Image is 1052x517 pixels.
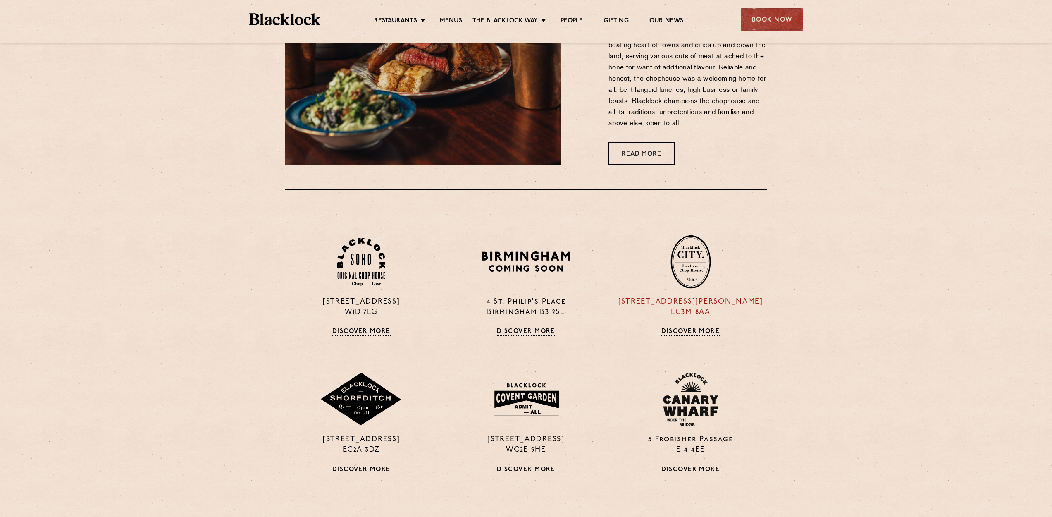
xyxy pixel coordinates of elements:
p: [STREET_ADDRESS][PERSON_NAME] EC3M 8AA [615,297,767,318]
div: Book Now [741,8,803,31]
a: Menus [440,17,462,26]
img: Soho-stamp-default.svg [337,238,385,286]
img: BL_CW_Logo_Website.svg [663,373,718,426]
a: Read More [608,142,675,165]
a: Our News [649,17,684,26]
p: 4 St. Philip's Place Birmingham B3 2SL [450,297,602,318]
a: Discover More [661,466,720,474]
a: Discover More [497,328,555,336]
a: Discover More [661,328,720,336]
p: [STREET_ADDRESS] EC2A 3DZ [285,435,437,455]
a: Gifting [604,17,628,26]
a: Restaurants [374,17,417,26]
a: Discover More [497,466,555,474]
p: 5 Frobisher Passage E14 4EE [615,435,767,455]
p: Established in the 1690s, chophouses became the beating heart of towns and cities up and down the... [608,29,767,129]
img: BL_Textured_Logo-footer-cropped.svg [249,13,321,25]
img: City-stamp-default.svg [670,235,711,289]
img: Shoreditch-stamp-v2-default.svg [320,373,403,426]
a: Discover More [332,466,391,474]
a: People [561,17,583,26]
p: [STREET_ADDRESS] W1D 7LG [285,297,437,318]
img: BIRMINGHAM-P22_-e1747915156957.png [480,249,572,275]
img: BLA_1470_CoventGarden_Website_Solid.svg [486,378,566,421]
a: The Blacklock Way [472,17,538,26]
p: [STREET_ADDRESS] WC2E 9HE [450,435,602,455]
a: Discover More [332,328,391,336]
